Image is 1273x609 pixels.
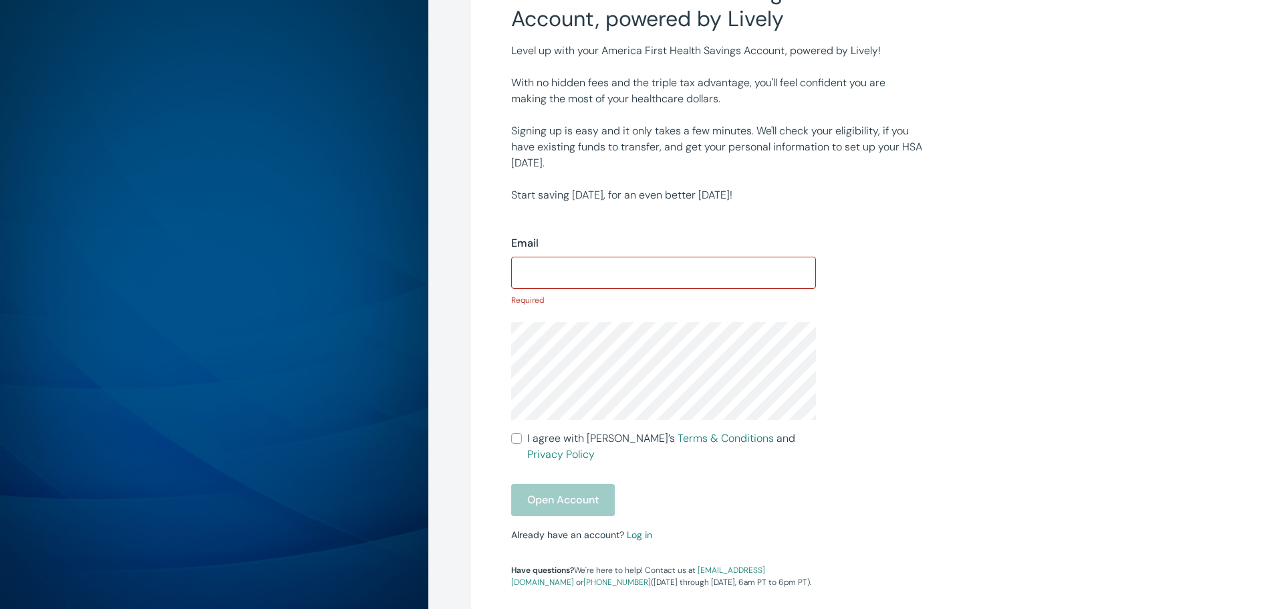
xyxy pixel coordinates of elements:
p: Signing up is easy and it only takes a few minutes. We'll check your eligibility, if you have exi... [511,123,923,171]
p: Level up with your America First Health Savings Account, powered by Lively! [511,43,923,59]
a: Privacy Policy [527,447,595,461]
a: Terms & Conditions [678,431,774,445]
small: Already have an account? [511,529,652,541]
p: Required [511,294,816,306]
label: Email [511,235,539,251]
p: With no hidden fees and the triple tax advantage, you'll feel confident you are making the most o... [511,75,923,107]
a: Log in [627,529,652,541]
span: I agree with [PERSON_NAME]’s and [527,431,816,463]
p: We're here to help! Contact us at or ([DATE] through [DATE], 6am PT to 6pm PT). [511,564,816,588]
p: Start saving [DATE], for an even better [DATE]! [511,187,923,203]
strong: Have questions? [511,565,574,576]
a: [PHONE_NUMBER] [583,577,651,588]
